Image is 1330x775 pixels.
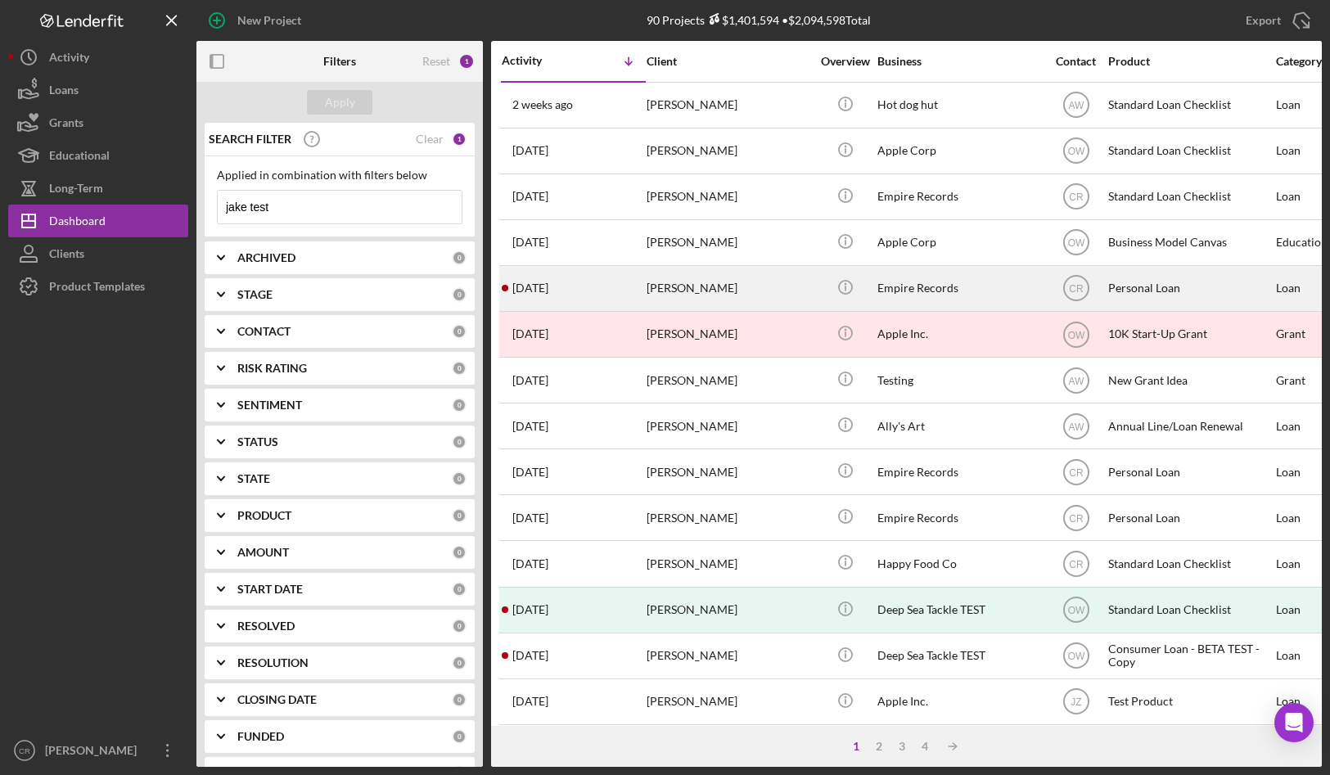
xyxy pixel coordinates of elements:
[647,680,810,723] div: [PERSON_NAME]
[1108,450,1272,493] div: Personal Loan
[512,603,548,616] time: 2025-02-07 21:28
[1067,237,1084,249] text: OW
[452,361,467,376] div: 0
[877,267,1041,310] div: Empire Records
[647,450,810,493] div: [PERSON_NAME]
[237,583,303,596] b: START DATE
[8,172,188,205] a: Long-Term
[8,74,188,106] a: Loans
[452,692,467,707] div: 0
[877,634,1041,678] div: Deep Sea Tackle TEST
[913,740,936,753] div: 4
[647,542,810,585] div: [PERSON_NAME]
[877,129,1041,173] div: Apple Corp
[452,471,467,486] div: 0
[49,172,103,209] div: Long-Term
[49,205,106,241] div: Dashboard
[41,734,147,771] div: [PERSON_NAME]
[1108,221,1272,264] div: Business Model Canvas
[452,582,467,597] div: 0
[237,472,270,485] b: STATE
[512,282,548,295] time: 2025-07-01 20:48
[647,129,810,173] div: [PERSON_NAME]
[237,362,307,375] b: RISK RATING
[325,90,355,115] div: Apply
[217,169,462,182] div: Applied in combination with filters below
[877,450,1041,493] div: Empire Records
[237,4,301,37] div: New Project
[647,313,810,356] div: [PERSON_NAME]
[1108,175,1272,219] div: Standard Loan Checklist
[8,205,188,237] button: Dashboard
[845,740,868,753] div: 1
[8,41,188,74] button: Activity
[877,404,1041,448] div: Ally's Art
[1108,129,1272,173] div: Standard Loan Checklist
[512,695,548,708] time: 2024-10-09 13:25
[647,221,810,264] div: [PERSON_NAME]
[814,55,876,68] div: Overview
[8,270,188,303] button: Product Templates
[452,435,467,449] div: 0
[1068,375,1084,386] text: AW
[512,466,548,479] time: 2025-05-22 18:42
[1108,496,1272,539] div: Personal Loan
[647,496,810,539] div: [PERSON_NAME]
[705,13,779,27] div: $1,401,594
[323,55,356,68] b: Filters
[49,270,145,307] div: Product Templates
[1069,283,1084,295] text: CR
[1108,588,1272,632] div: Standard Loan Checklist
[458,53,475,70] div: 1
[1069,512,1084,524] text: CR
[512,511,548,525] time: 2025-05-22 18:39
[452,729,467,744] div: 0
[8,237,188,270] button: Clients
[452,132,467,146] div: 1
[49,106,83,143] div: Grants
[1108,358,1272,402] div: New Grant Idea
[1108,680,1272,723] div: Test Product
[237,546,289,559] b: AMOUNT
[1067,146,1084,157] text: OW
[1067,651,1084,662] text: OW
[512,144,548,157] time: 2025-08-21 21:03
[877,313,1041,356] div: Apple Inc.
[209,133,291,146] b: SEARCH FILTER
[1229,4,1322,37] button: Export
[1068,421,1084,432] text: AW
[877,55,1041,68] div: Business
[452,398,467,412] div: 0
[647,83,810,127] div: [PERSON_NAME]
[452,250,467,265] div: 0
[196,4,318,37] button: New Project
[237,325,291,338] b: CONTACT
[237,435,278,448] b: STATUS
[868,740,890,753] div: 2
[647,175,810,219] div: [PERSON_NAME]
[512,374,548,387] time: 2025-06-09 00:49
[877,83,1041,127] div: Hot dog hut
[1246,4,1281,37] div: Export
[416,133,444,146] div: Clear
[307,90,372,115] button: Apply
[1108,313,1272,356] div: 10K Start-Up Grant
[452,324,467,339] div: 0
[49,237,84,274] div: Clients
[877,726,1041,769] div: Apple Inc.
[1067,329,1084,340] text: OW
[1067,605,1084,616] text: OW
[237,730,284,743] b: FUNDED
[1274,703,1314,742] div: Open Intercom Messenger
[1108,83,1272,127] div: Standard Loan Checklist
[512,190,548,203] time: 2025-08-20 18:30
[237,399,302,412] b: SENTIMENT
[237,656,309,669] b: RESOLUTION
[512,649,548,662] time: 2025-02-06 23:07
[877,175,1041,219] div: Empire Records
[502,54,574,67] div: Activity
[512,420,548,433] time: 2025-05-27 18:16
[237,509,291,522] b: PRODUCT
